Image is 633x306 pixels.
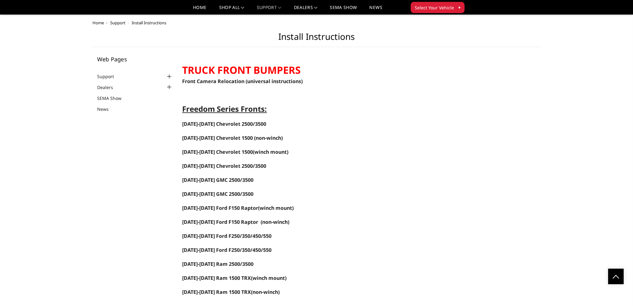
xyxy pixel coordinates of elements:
[219,5,244,14] a: shop all
[182,104,267,114] span: Freedom Series Fronts:
[110,20,125,26] a: Support
[182,148,288,155] span: (winch mount)
[254,134,283,141] span: (non-winch)
[182,120,266,127] a: [DATE]-[DATE] Chevrolet 2500/3500
[182,261,253,267] a: [DATE]-[DATE] Ram 2500/3500
[257,5,281,14] a: Support
[193,5,206,14] a: Home
[182,191,253,197] a: [DATE]-[DATE] GMC 2500/3500
[182,205,294,211] span: (winch mount)
[97,84,121,91] a: Dealers
[97,95,129,101] a: SEMA Show
[330,5,357,14] a: SEMA Show
[97,73,122,80] a: Support
[182,148,253,155] a: [DATE]-[DATE] Chevrolet 1500
[182,233,272,239] a: [DATE]-[DATE] Ford F250/350/450/550
[458,4,461,11] span: ▾
[182,219,258,225] span: [DATE]-[DATE] Ford F150 Raptor
[92,31,541,47] h1: Install Instructions
[132,20,166,26] span: Install Instructions
[97,56,173,62] h5: Web Pages
[608,269,624,284] a: Click to Top
[182,247,272,253] span: [DATE]-[DATE] Ford F250/350/450/550
[415,4,454,11] span: Select Your Vehicle
[97,106,116,112] a: News
[182,163,266,169] a: [DATE]-[DATE] Chevrolet 2500/3500
[182,289,251,295] a: [DATE]-[DATE] Ram 1500 TRX
[411,2,465,13] button: Select Your Vehicle
[182,205,258,211] a: [DATE]-[DATE] Ford F150 Raptor
[182,219,258,225] a: [DATE]-[DATE] Ford F150 Raptor
[182,63,301,77] strong: TRUCK FRONT BUMPERS
[251,275,286,281] span: (winch mount)
[294,5,318,14] a: Dealers
[182,247,272,253] a: [DATE]-[DATE] Ford F250/350/450/550
[182,177,253,183] a: [DATE]-[DATE] GMC 2500/3500
[261,219,289,225] span: (non-winch)
[182,78,303,85] a: Front Camera Relocation (universal instructions)
[92,20,104,26] a: Home
[182,135,253,141] a: [DATE]-[DATE] Chevrolet 1500
[369,5,382,14] a: News
[182,289,280,295] span: (non-winch)
[182,275,251,281] a: [DATE]-[DATE] Ram 1500 TRX
[602,276,633,306] iframe: Chat Widget
[182,275,251,281] span: [DATE]-[DATE] Ram 1500 TRX
[182,191,253,197] span: [DATE]-[DATE] GMC 2500/3500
